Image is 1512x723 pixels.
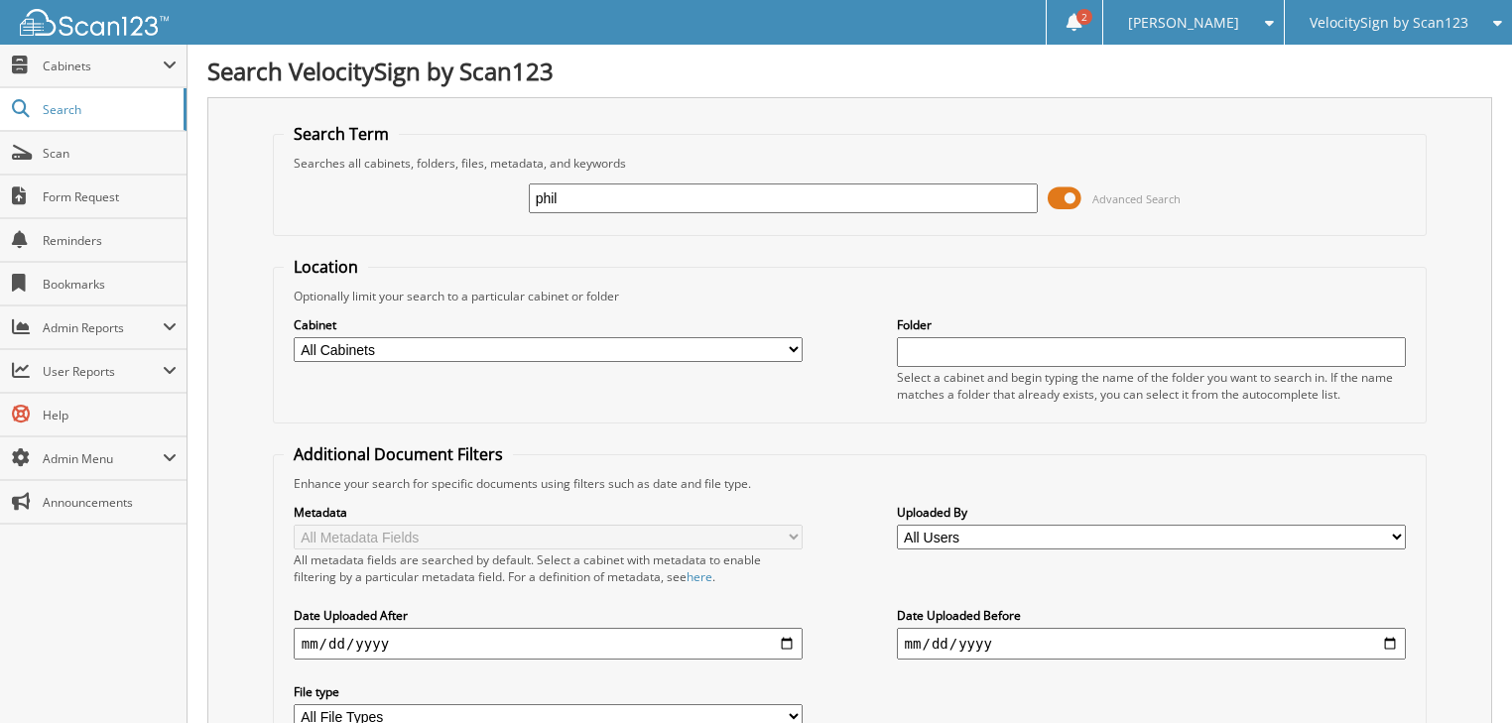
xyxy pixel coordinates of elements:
div: Searches all cabinets, folders, files, metadata, and keywords [284,155,1417,172]
span: Bookmarks [43,276,177,293]
label: Metadata [294,504,804,521]
input: end [897,628,1407,660]
label: File type [294,683,804,700]
div: Optionally limit your search to a particular cabinet or folder [284,288,1417,304]
span: Advanced Search [1092,191,1181,206]
label: Date Uploaded After [294,607,804,624]
span: Scan [43,145,177,162]
span: Help [43,407,177,423]
legend: Location [284,256,368,278]
legend: Additional Document Filters [284,443,513,465]
legend: Search Term [284,123,399,145]
div: Enhance your search for specific documents using filters such as date and file type. [284,475,1417,492]
h1: Search VelocitySign by Scan123 [207,55,1492,87]
span: Admin Menu [43,450,163,467]
span: Cabinets [43,58,163,74]
input: start [294,628,804,660]
span: VelocitySign by Scan123 [1310,17,1468,29]
span: [PERSON_NAME] [1128,17,1239,29]
img: scan123-logo-white.svg [20,9,169,36]
label: Date Uploaded Before [897,607,1407,624]
iframe: Chat Widget [1413,628,1512,723]
span: Announcements [43,494,177,511]
span: Form Request [43,188,177,205]
div: All metadata fields are searched by default. Select a cabinet with metadata to enable filtering b... [294,551,804,585]
span: 2 [1076,9,1092,25]
span: Admin Reports [43,319,163,336]
label: Uploaded By [897,504,1407,521]
label: Cabinet [294,316,804,333]
span: Search [43,101,174,118]
span: User Reports [43,363,163,380]
div: Select a cabinet and begin typing the name of the folder you want to search in. If the name match... [897,369,1407,403]
a: here [687,568,712,585]
label: Folder [897,316,1407,333]
span: Reminders [43,232,177,249]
